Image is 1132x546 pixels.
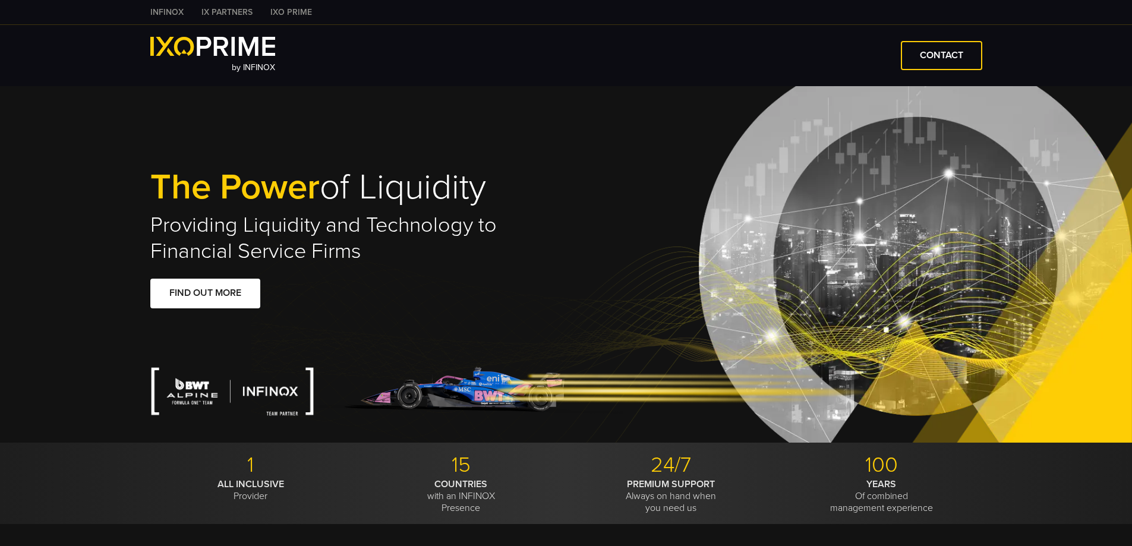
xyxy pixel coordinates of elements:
[901,41,982,70] a: CONTACT
[141,6,193,18] a: INFINOX
[150,169,566,206] h1: of Liquidity
[150,37,276,74] a: by INFINOX
[434,478,487,490] strong: COUNTRIES
[866,478,896,490] strong: YEARS
[232,62,275,72] span: by INFINOX
[781,452,982,478] p: 100
[360,478,562,514] p: with an INFINOX Presence
[217,478,284,490] strong: ALL INCLUSIVE
[781,478,982,514] p: Of combined management experience
[570,452,772,478] p: 24/7
[150,279,260,308] a: FIND OUT MORE
[150,452,352,478] p: 1
[570,478,772,514] p: Always on hand when you need us
[261,6,321,18] a: IXO PRIME
[193,6,261,18] a: IX PARTNERS
[627,478,715,490] strong: PREMIUM SUPPORT
[150,212,566,264] h2: Providing Liquidity and Technology to Financial Service Firms
[150,478,352,502] p: Provider
[150,166,320,209] span: The Power
[360,452,562,478] p: 15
